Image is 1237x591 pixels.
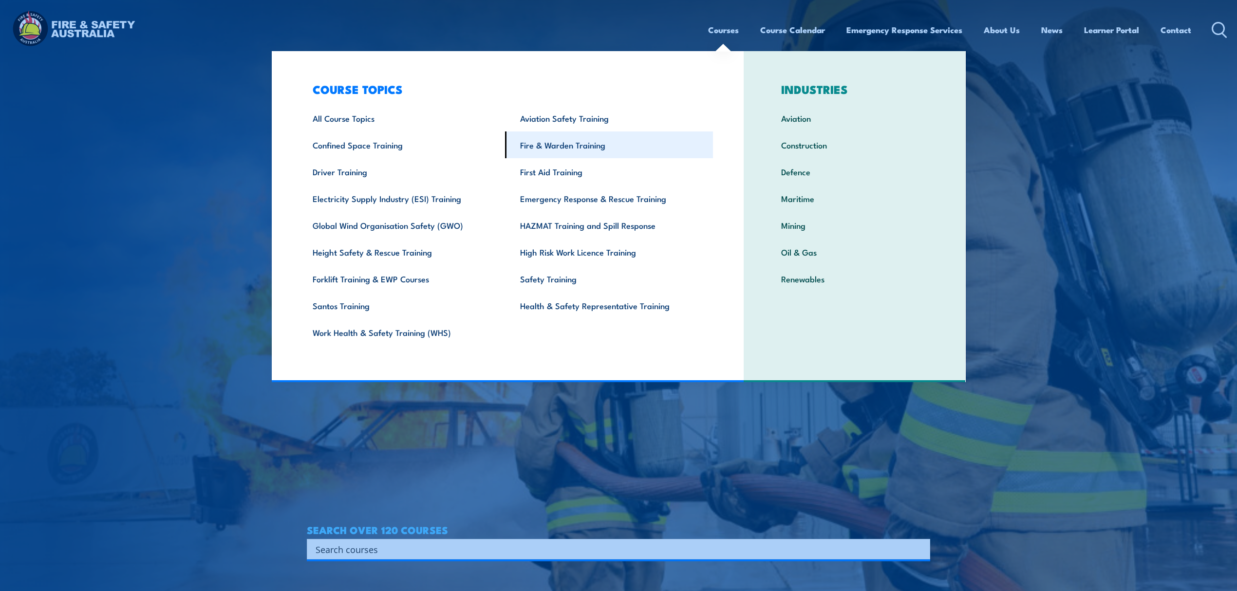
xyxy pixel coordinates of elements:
[298,131,506,158] a: Confined Space Training
[298,185,506,212] a: Electricity Supply Industry (ESI) Training
[505,131,713,158] a: Fire & Warden Training
[298,265,506,292] a: Forklift Training & EWP Courses
[766,158,943,185] a: Defence
[298,239,506,265] a: Height Safety & Rescue Training
[766,212,943,239] a: Mining
[708,17,739,43] a: Courses
[298,319,506,346] a: Work Health & Safety Training (WHS)
[766,131,943,158] a: Construction
[1161,17,1191,43] a: Contact
[760,17,825,43] a: Course Calendar
[766,265,943,292] a: Renewables
[298,158,506,185] a: Driver Training
[766,105,943,131] a: Aviation
[505,212,713,239] a: HAZMAT Training and Spill Response
[913,542,927,556] button: Search magnifier button
[766,239,943,265] a: Oil & Gas
[1084,17,1139,43] a: Learner Portal
[505,105,713,131] a: Aviation Safety Training
[307,524,930,535] h4: SEARCH OVER 120 COURSES
[316,542,909,556] input: Search input
[298,105,506,131] a: All Course Topics
[505,239,713,265] a: High Risk Work Licence Training
[298,292,506,319] a: Santos Training
[505,185,713,212] a: Emergency Response & Rescue Training
[766,185,943,212] a: Maritime
[298,82,713,96] h3: COURSE TOPICS
[1041,17,1063,43] a: News
[505,158,713,185] a: First Aid Training
[846,17,962,43] a: Emergency Response Services
[766,82,943,96] h3: INDUSTRIES
[505,265,713,292] a: Safety Training
[505,292,713,319] a: Health & Safety Representative Training
[984,17,1020,43] a: About Us
[298,212,506,239] a: Global Wind Organisation Safety (GWO)
[318,542,911,556] form: Search form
